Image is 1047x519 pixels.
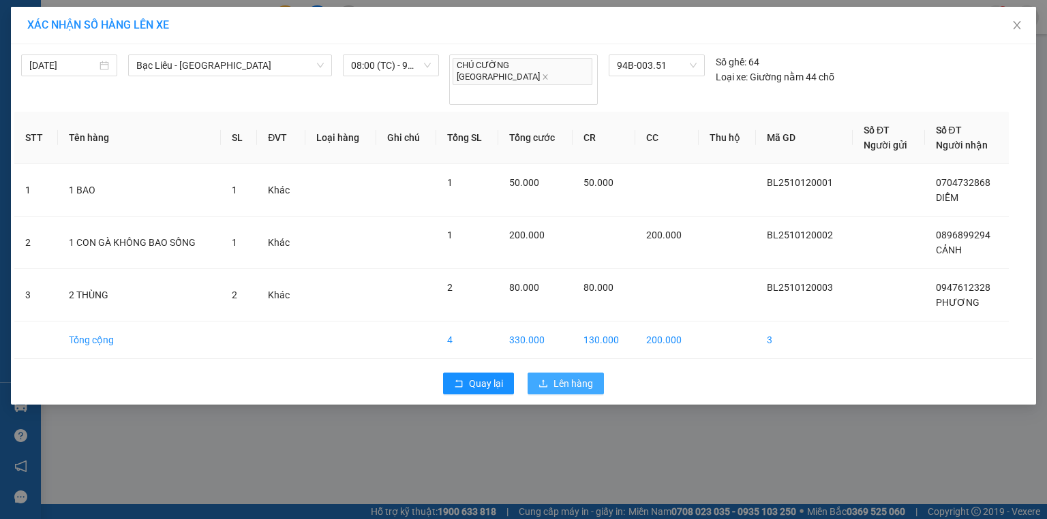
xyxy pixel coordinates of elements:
[1012,20,1022,31] span: close
[232,185,237,195] span: 1
[232,237,237,248] span: 1
[232,289,237,300] span: 2
[538,379,548,390] span: upload
[221,112,257,164] th: SL
[14,164,58,217] td: 1
[767,230,833,240] span: BL2510120002
[864,140,907,151] span: Người gửi
[58,164,222,217] td: 1 BAO
[583,282,613,293] span: 80.000
[542,74,549,80] span: close
[447,282,453,293] span: 2
[936,177,990,188] span: 0704732868
[936,297,980,308] span: PHƯƠNG
[617,55,696,76] span: 94B-003.51
[14,112,58,164] th: STT
[573,321,635,359] td: 130.000
[716,54,759,69] div: 64
[447,230,453,240] span: 1
[447,177,453,188] span: 1
[716,69,834,84] div: Giường nằm 44 chỗ
[58,217,222,269] td: 1 CON GÀ KHÔNG BAO SỐNG
[29,58,97,73] input: 12/10/2025
[716,54,746,69] span: Số ghế:
[756,112,853,164] th: Mã GD
[936,192,958,203] span: DIỄM
[257,164,305,217] td: Khác
[509,282,539,293] span: 80.000
[864,125,890,136] span: Số ĐT
[936,140,988,151] span: Người nhận
[58,112,222,164] th: Tên hàng
[305,112,376,164] th: Loại hàng
[257,269,305,321] td: Khác
[376,112,436,164] th: Ghi chú
[58,321,222,359] td: Tổng cộng
[716,69,748,84] span: Loại xe:
[756,321,853,359] td: 3
[436,321,498,359] td: 4
[14,269,58,321] td: 3
[257,217,305,269] td: Khác
[436,112,498,164] th: Tổng SL
[469,376,503,391] span: Quay lại
[443,373,514,394] button: rollbackQuay lại
[454,379,464,390] span: rollback
[58,269,222,321] td: 2 THÙNG
[583,177,613,188] span: 50.000
[351,55,431,76] span: 08:00 (TC) - 94B-003.51
[316,61,324,69] span: down
[767,177,833,188] span: BL2510120001
[553,376,593,391] span: Lên hàng
[936,230,990,240] span: 0896899294
[767,282,833,293] span: BL2510120003
[257,112,305,164] th: ĐVT
[453,58,592,85] span: CHÚ CƯỜNG [GEOGRAPHIC_DATA]
[936,125,962,136] span: Số ĐT
[635,112,698,164] th: CC
[498,112,573,164] th: Tổng cước
[509,230,545,240] span: 200.000
[635,321,698,359] td: 200.000
[14,217,58,269] td: 2
[699,112,757,164] th: Thu hộ
[998,7,1036,45] button: Close
[646,230,682,240] span: 200.000
[936,245,962,255] span: CẢNH
[498,321,573,359] td: 330.000
[573,112,635,164] th: CR
[136,55,324,76] span: Bạc Liêu - Sài Gòn
[27,18,169,31] span: XÁC NHẬN SỐ HÀNG LÊN XE
[936,282,990,293] span: 0947612328
[509,177,539,188] span: 50.000
[528,373,604,394] button: uploadLên hàng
